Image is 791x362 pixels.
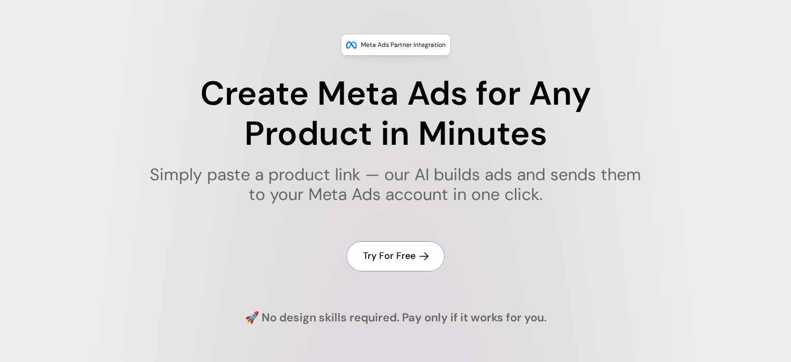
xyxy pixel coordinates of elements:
[143,165,648,205] h1: Simply paste a product link — our AI builds ads and sends them to your Meta Ads account in one cl...
[346,241,445,271] a: Try For Free
[363,249,416,263] h4: Try For Free
[245,310,547,326] h4: 🚀 No design skills required. Pay only if it works for you.
[361,40,446,50] p: Meta Ads Partner Integration
[143,74,648,154] h1: Create Meta Ads for Any Product in Minutes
